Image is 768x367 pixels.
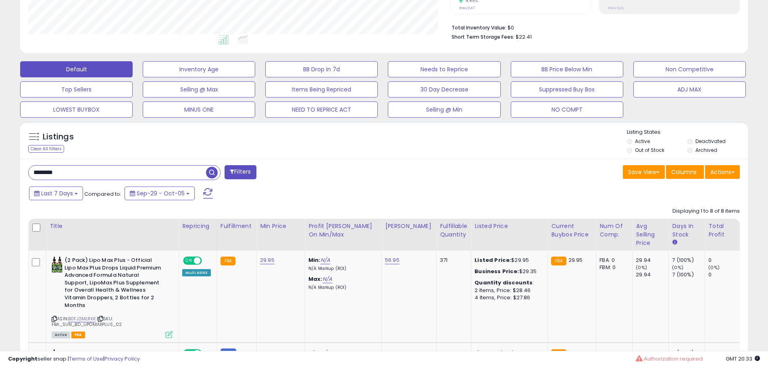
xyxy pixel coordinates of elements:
[633,81,746,97] button: ADJ MAX
[184,257,194,264] span: ON
[125,187,195,200] button: Sep-29 - Oct-05
[599,222,629,239] div: Num of Comp.
[475,257,541,264] div: $29.95
[321,256,330,264] a: N/A
[20,102,133,118] button: LOWEST BUYBOX
[511,102,623,118] button: NO COMPT
[143,102,255,118] button: MINUS ONE
[440,222,468,239] div: Fulfillable Quantity
[20,61,133,77] button: Default
[627,129,748,136] p: Listing States:
[308,256,321,264] b: Min:
[308,266,375,272] p: N/A Markup (ROI)
[308,285,375,290] p: N/A Markup (ROI)
[182,222,214,230] div: Repricing
[726,355,760,363] span: 2025-10-13 20:33 GMT
[599,257,626,264] div: FBA: 0
[52,257,62,273] img: 41GfFnEe31L._SL40_.jpg
[201,257,214,264] span: OFF
[599,264,626,271] div: FBM: 0
[708,271,741,278] div: 0
[265,61,378,77] button: BB Drop in 7d
[305,219,382,251] th: The percentage added to the cost of goods (COGS) that forms the calculator for Min & Max prices.
[672,257,705,264] div: 7 (100%)
[511,61,623,77] button: BB Price Below Min
[43,131,74,143] h5: Listings
[623,165,665,179] button: Save View
[41,189,73,197] span: Last 7 Days
[260,222,302,230] div: Min Price
[633,61,746,77] button: Non Competitive
[551,222,593,239] div: Current Buybox Price
[8,355,140,363] div: seller snap | |
[672,264,683,271] small: (0%)
[143,61,255,77] button: Inventory Age
[52,315,122,328] span: | SKU: FBA_SUN_BD_LIPOMAXPLUS_02
[635,147,664,153] label: Out of Stock
[475,279,541,286] div: :
[52,332,70,338] span: All listings currently available for purchase on Amazon
[452,22,734,32] li: $0
[672,271,705,278] div: 7 (100%)
[50,222,175,230] div: Title
[671,168,697,176] span: Columns
[708,222,738,239] div: Total Profit
[666,165,704,179] button: Columns
[323,275,332,283] a: N/A
[672,207,740,215] div: Displaying 1 to 8 of 8 items
[221,222,253,230] div: Fulfillment
[221,257,235,265] small: FBA
[672,239,677,246] small: Days In Stock.
[308,222,378,239] div: Profit [PERSON_NAME] on Min/Max
[568,256,583,264] span: 29.95
[265,81,378,97] button: Items Being Repriced
[644,355,703,363] span: Authorization required
[705,165,740,179] button: Actions
[388,102,500,118] button: Selling @ Min
[636,271,668,278] div: 29.94
[388,61,500,77] button: Needs to Reprice
[29,187,83,200] button: Last 7 Days
[69,355,103,363] a: Terms of Use
[459,6,475,10] small: Prev: 247
[672,222,701,239] div: Days In Stock
[452,24,506,31] b: Total Inventory Value:
[28,145,64,153] div: Clear All Filters
[20,81,133,97] button: Top Sellers
[475,256,511,264] b: Listed Price:
[137,189,185,197] span: Sep-29 - Oct-05
[511,81,623,97] button: Suppressed Buy Box
[695,147,717,153] label: Archived
[385,222,433,230] div: [PERSON_NAME]
[308,275,323,283] b: Max:
[68,315,96,322] a: B0FJ2MLRXK
[608,6,624,10] small: Prev: N/A
[104,355,140,363] a: Privacy Policy
[475,287,541,294] div: 2 Items, Price: $28.46
[551,257,566,265] small: FBA
[52,257,173,337] div: ASIN:
[182,269,211,276] div: Multi ASINS
[65,257,162,311] b: (2 Pack) Lipo Max Plus - Official Lipo Max Plus Drops Liquid Premium Advanced Formula Natural Sup...
[388,81,500,97] button: 30 Day Decrease
[475,268,541,275] div: $29.35
[708,257,741,264] div: 0
[225,165,256,179] button: Filters
[260,256,275,264] a: 29.95
[385,256,400,264] a: 56.95
[475,279,533,286] b: Quantity discounts
[636,222,665,247] div: Avg Selling Price
[475,267,519,275] b: Business Price:
[475,222,544,230] div: Listed Price
[84,190,121,198] span: Compared to:
[635,138,650,145] label: Active
[695,138,726,145] label: Deactivated
[440,257,465,264] div: 371
[265,102,378,118] button: NEED TO REPRICE ACT
[71,332,85,338] span: FBA
[636,257,668,264] div: 29.94
[475,294,541,301] div: 4 Items, Price: $27.86
[708,264,720,271] small: (0%)
[452,33,514,40] b: Short Term Storage Fees:
[143,81,255,97] button: Selling @ Max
